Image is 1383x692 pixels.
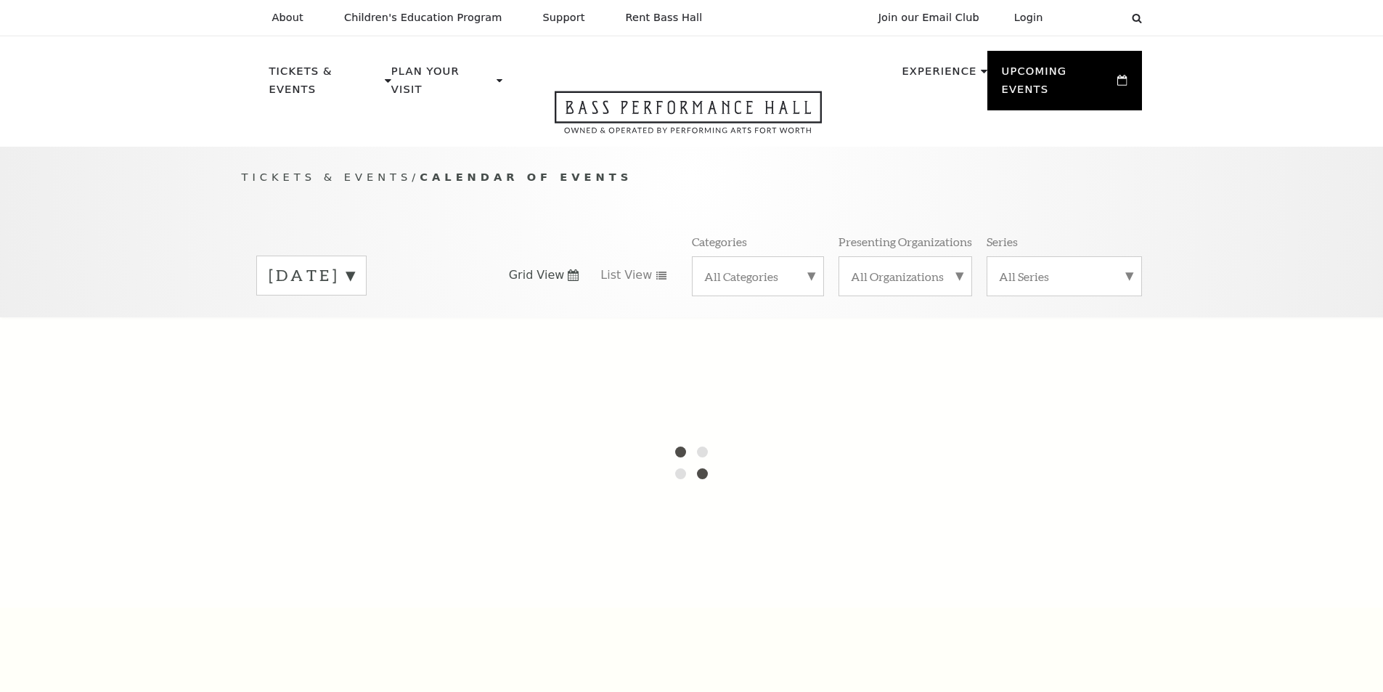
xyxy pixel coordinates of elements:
[269,62,382,107] p: Tickets & Events
[600,267,652,283] span: List View
[509,267,565,283] span: Grid View
[242,168,1142,187] p: /
[1002,62,1114,107] p: Upcoming Events
[692,234,747,249] p: Categories
[839,234,972,249] p: Presenting Organizations
[420,171,632,183] span: Calendar of Events
[626,12,703,24] p: Rent Bass Hall
[272,12,303,24] p: About
[987,234,1018,249] p: Series
[269,264,354,287] label: [DATE]
[1066,11,1118,25] select: Select:
[999,269,1130,284] label: All Series
[242,171,412,183] span: Tickets & Events
[851,269,960,284] label: All Organizations
[543,12,585,24] p: Support
[902,62,976,89] p: Experience
[344,12,502,24] p: Children's Education Program
[704,269,812,284] label: All Categories
[391,62,493,107] p: Plan Your Visit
